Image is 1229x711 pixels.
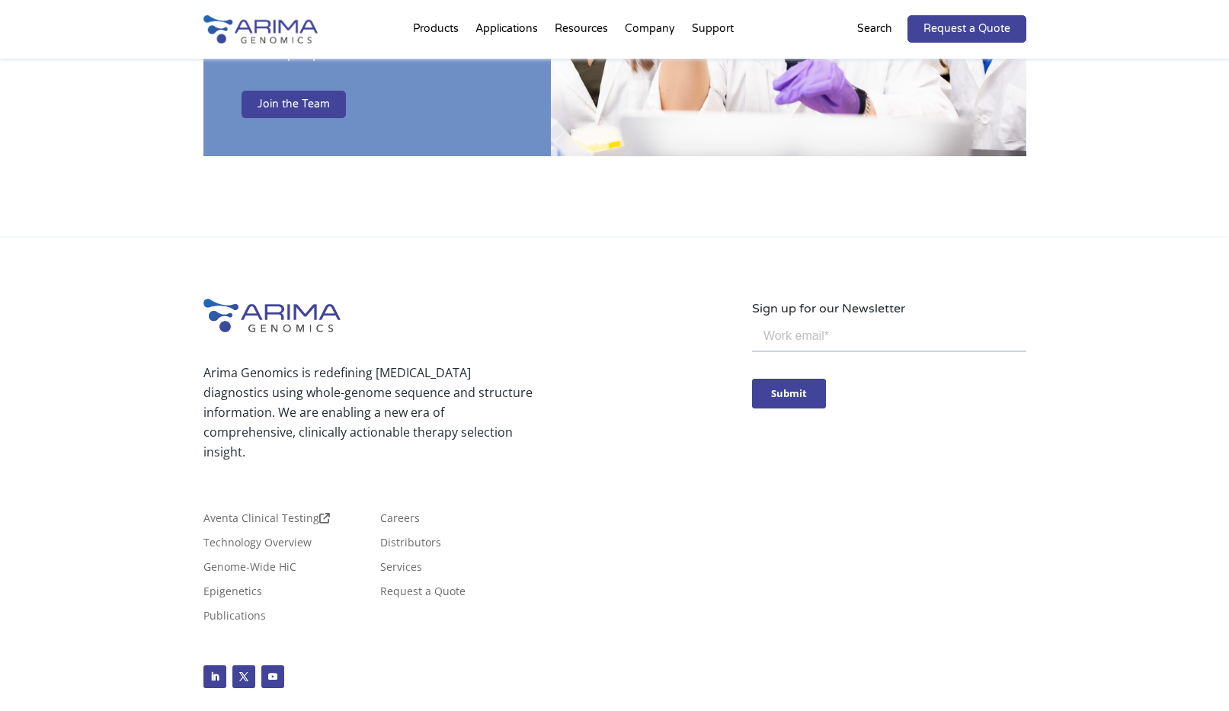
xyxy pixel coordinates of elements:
p: Sign up for our Newsletter [752,299,1026,319]
a: Follow on X [232,665,255,688]
p: Arima Genomics is redefining [MEDICAL_DATA] diagnostics using whole-genome sequence and structure... [203,363,533,462]
a: Aventa Clinical Testing [203,513,330,530]
a: Genome-Wide HiC [203,562,296,578]
a: Join the Team [242,91,346,118]
p: Search [857,19,892,39]
a: Services [380,562,422,578]
a: Request a Quote [907,15,1026,43]
a: Technology Overview [203,537,312,554]
a: Careers [380,513,420,530]
a: Request a Quote [380,586,466,603]
img: Arima-Genomics-logo [203,299,341,332]
a: Follow on Youtube [261,665,284,688]
a: Follow on LinkedIn [203,665,226,688]
a: Epigenetics [203,586,262,603]
iframe: Form 0 [752,319,1026,435]
img: Arima-Genomics-logo [203,15,318,43]
a: Publications [203,610,266,627]
a: Distributors [380,537,441,554]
